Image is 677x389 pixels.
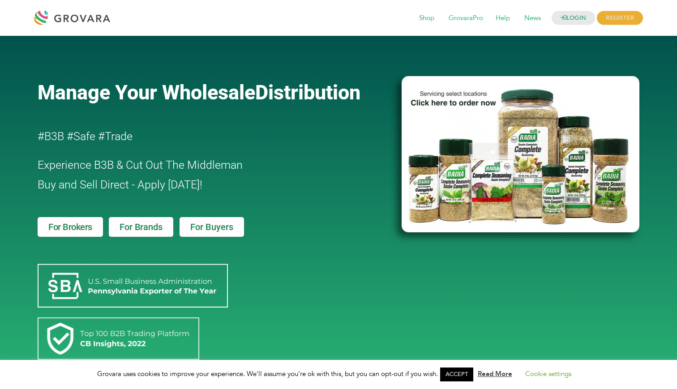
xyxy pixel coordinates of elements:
span: Buy and Sell Direct - Apply [DATE]! [38,178,202,191]
a: Help [489,13,516,23]
a: Read More [478,369,512,378]
span: Help [489,10,516,27]
span: Shop [413,10,441,27]
span: News [518,10,547,27]
h2: #B3B #Safe #Trade [38,127,350,146]
a: For Buyers [180,217,244,237]
a: ACCEPT [440,368,473,381]
span: For Brands [120,222,162,231]
a: Shop [413,13,441,23]
span: GrovaraPro [442,10,489,27]
span: Grovara uses cookies to improve your experience. We'll assume you're ok with this, but you can op... [97,369,580,378]
a: News [518,13,547,23]
span: REGISTER [597,11,643,25]
span: For Brokers [48,222,92,231]
a: LOGIN [552,11,596,25]
span: Manage Your Wholesale [38,81,255,104]
a: For Brands [109,217,173,237]
span: Distribution [255,81,360,104]
span: Experience B3B & Cut Out The Middleman [38,158,243,171]
a: Cookie settings [525,369,571,378]
a: GrovaraPro [442,13,489,23]
a: For Brokers [38,217,103,237]
a: Manage Your WholesaleDistribution [38,81,387,104]
span: For Buyers [190,222,233,231]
